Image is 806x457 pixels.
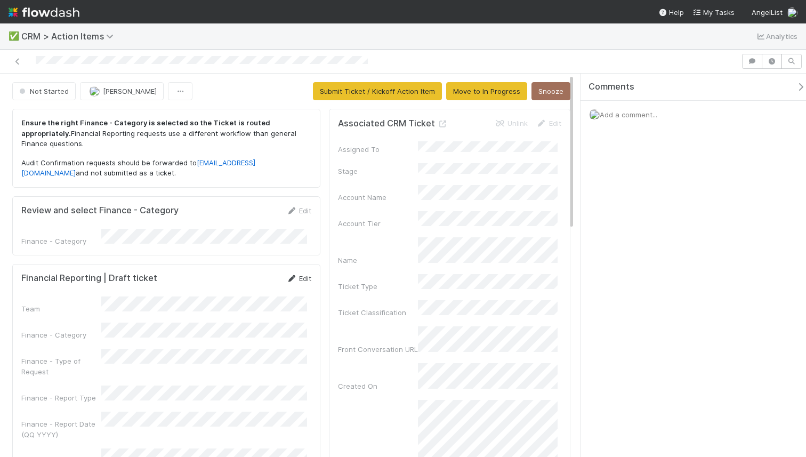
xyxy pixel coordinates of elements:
div: Team [21,303,101,314]
h5: Associated CRM Ticket [338,118,448,129]
img: logo-inverted-e16ddd16eac7371096b0.svg [9,3,79,21]
div: Ticket Type [338,281,418,292]
span: AngelList [752,8,783,17]
span: My Tasks [692,8,735,17]
div: Finance - Report Type [21,392,101,403]
p: Audit Confirmation requests should be forwarded to and not submitted as a ticket. [21,158,311,179]
div: Name [338,255,418,266]
div: Finance - Report Date (QQ YYYY) [21,419,101,440]
span: Add a comment... [600,110,657,119]
div: Account Tier [338,218,418,229]
img: avatar_0a9e60f7-03da-485c-bb15-a40c44fcec20.png [589,109,600,120]
span: [PERSON_NAME] [103,87,157,95]
div: Assigned To [338,144,418,155]
div: Finance - Type of Request [21,356,101,377]
div: Help [658,7,684,18]
button: Move to In Progress [446,82,527,100]
img: avatar_0a9e60f7-03da-485c-bb15-a40c44fcec20.png [89,86,100,97]
a: Analytics [755,30,797,43]
button: Submit Ticket / Kickoff Action Item [313,82,442,100]
a: Unlink [495,119,528,127]
button: [PERSON_NAME] [80,82,164,100]
span: CRM > Action Items [21,31,119,42]
div: Ticket Classification [338,307,418,318]
button: Not Started [12,82,76,100]
span: ✅ [9,31,19,41]
strong: Ensure the right Finance - Category is selected so the Ticket is routed appropriately. [21,118,270,138]
a: Edit [286,274,311,283]
a: Edit [536,119,561,127]
div: Created On [338,381,418,391]
span: Not Started [17,87,69,95]
div: Stage [338,166,418,177]
h5: Review and select Finance - Category [21,205,179,216]
h5: Financial Reporting | Draft ticket [21,273,157,284]
a: Edit [286,206,311,215]
p: Financial Reporting requests use a different workflow than general Finance questions. [21,118,311,149]
img: avatar_0a9e60f7-03da-485c-bb15-a40c44fcec20.png [787,7,797,18]
span: Comments [589,82,634,92]
a: My Tasks [692,7,735,18]
div: Finance - Category [21,330,101,340]
div: Finance - Category [21,236,101,246]
div: Front Conversation URL [338,344,418,355]
div: Account Name [338,192,418,203]
button: Snooze [531,82,570,100]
